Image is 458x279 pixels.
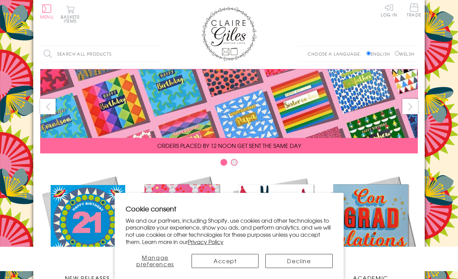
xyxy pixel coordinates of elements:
[40,14,54,20] span: Menu
[407,3,421,17] span: Trade
[192,254,259,268] button: Accept
[395,51,414,57] label: Welsh
[407,3,421,18] a: Trade
[220,159,227,166] button: Carousel Page 1 (Current Slide)
[153,46,160,62] input: Search
[157,141,301,150] span: ORDERS PLACED BY 12 NOON GET SENT THE SAME DAY
[202,7,256,61] img: Claire Giles Greetings Cards
[61,5,80,23] button: Basket0 items
[136,253,174,268] span: Manage preferences
[126,254,185,268] button: Manage preferences
[40,46,160,62] input: Search all products
[366,51,371,56] input: English
[40,159,418,169] div: Carousel Pagination
[308,51,365,57] p: Choose a language:
[265,254,332,268] button: Decline
[381,3,397,17] a: Log In
[126,204,333,213] h2: Cookie consent
[40,99,56,114] button: prev
[366,51,393,57] label: English
[126,217,333,245] p: We and our partners, including Shopify, use cookies and other technologies to personalize your ex...
[64,14,80,24] span: 0 items
[395,51,399,56] input: Welsh
[231,159,238,166] button: Carousel Page 2
[402,99,418,114] button: next
[188,237,224,246] a: Privacy Policy
[40,4,54,19] button: Menu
